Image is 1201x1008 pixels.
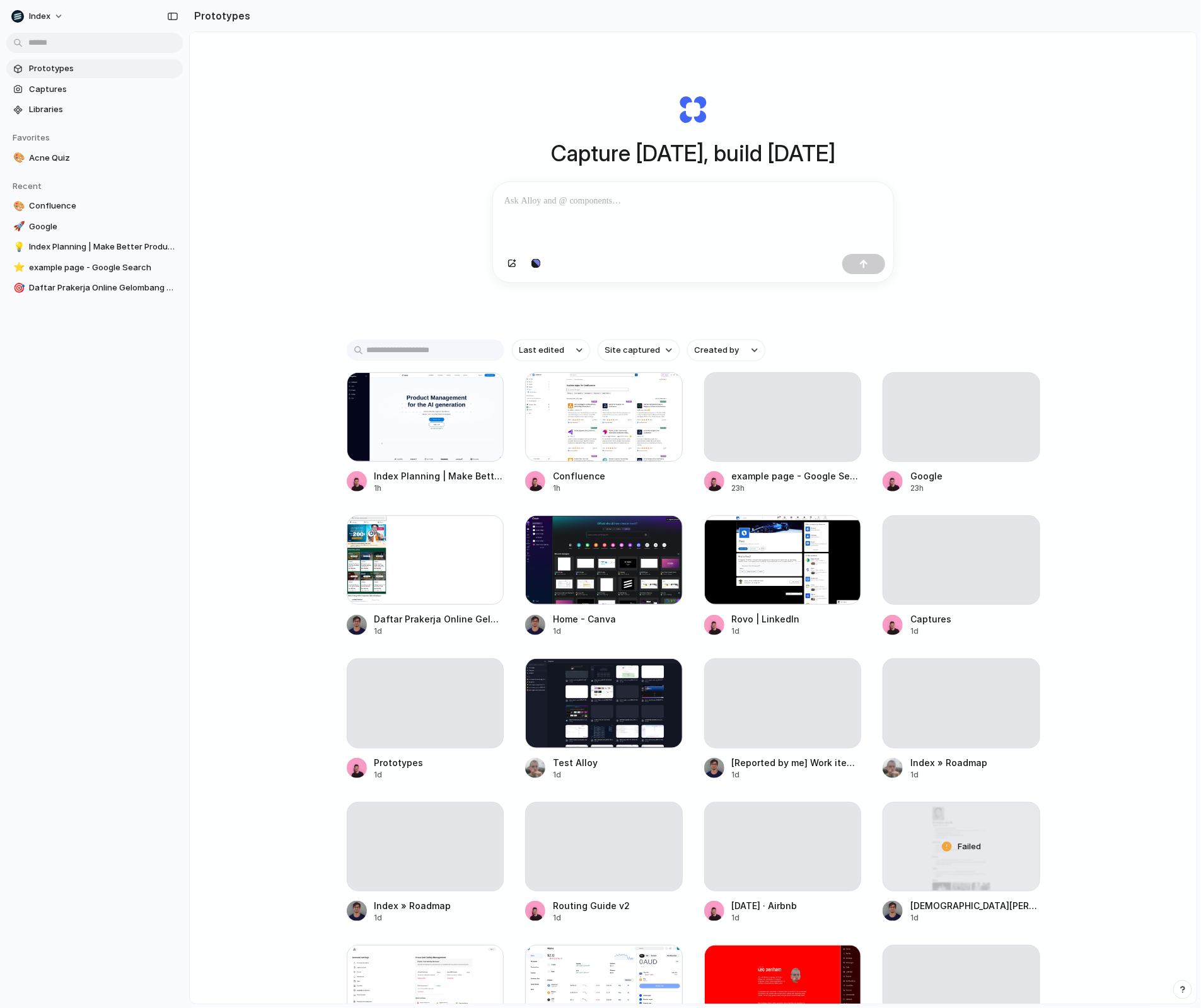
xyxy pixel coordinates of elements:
span: Captures [29,83,178,96]
span: Libraries [29,103,178,116]
div: 1d [732,912,798,924]
a: Rovo | LinkedInRovo | LinkedIn1d [704,515,862,637]
a: ⭐example page - Google Search [6,258,183,277]
span: Google [29,220,178,233]
button: Created by [687,340,765,361]
div: Confluence [553,469,605,483]
div: Index » Roadmap [910,756,987,769]
a: Christian IaculloFailed[DEMOGRAPHIC_DATA][PERSON_NAME]1d [883,802,1040,924]
a: [DATE] · Airbnb1d [704,802,862,924]
div: 1d [553,769,598,781]
h2: Prototypes [189,8,250,23]
span: Index Planning | Make Better Product Decisions [29,241,178,253]
a: Captures1d [883,515,1040,637]
a: Captures [6,80,183,99]
span: Failed [958,840,981,853]
span: Confluence [29,200,178,212]
div: 🎨 [13,151,22,165]
a: Prototypes1d [347,658,504,780]
div: 1d [553,626,616,637]
div: Home - Canva [553,612,616,626]
button: ⭐ [11,261,24,274]
div: 1d [553,912,630,924]
div: Rovo | LinkedIn [732,612,800,626]
div: Index » Roadmap [374,899,451,912]
div: 23h [910,483,943,494]
h1: Capture [DATE], build [DATE] [551,137,835,170]
span: Prototypes [29,62,178,75]
div: 1d [910,626,951,637]
div: 1d [374,769,424,781]
div: 1h [374,483,504,494]
a: Routing Guide v21d [525,802,683,924]
div: Captures [910,612,951,626]
div: [DATE] · Airbnb [732,899,798,912]
span: Last edited [519,344,565,357]
div: 🚀 [13,219,22,234]
div: 23h [732,483,862,494]
a: Index Planning | Make Better Product DecisionsIndex Planning | Make Better Product Decisions1h [347,372,504,494]
div: Daftar Prakerja Online Gelombang Terbaru 2025 Bukalapak [374,612,504,626]
div: Prototypes [374,756,424,769]
button: 🚀 [11,220,24,233]
a: Index » Roadmap1d [883,658,1040,780]
div: 🎨 [13,199,22,214]
div: Test Alloy [553,756,598,769]
a: ConfluenceConfluence1h [525,372,683,494]
a: Test AlloyTest Alloy1d [525,658,683,780]
div: 1d [910,912,1040,924]
div: 1d [732,626,800,637]
span: Favorites [13,132,50,142]
div: 1d [910,769,987,781]
button: 🎨 [11,152,24,164]
a: Home - CanvaHome - Canva1d [525,515,683,637]
a: example page - Google Search23h [704,372,862,494]
div: example page - Google Search [732,469,862,483]
a: 🎨Acne Quiz [6,149,183,168]
div: 💡 [13,240,22,255]
span: Index [29,10,50,23]
div: 🎯 [13,281,22,295]
div: 1h [553,483,605,494]
a: Libraries [6,100,183,119]
button: Site captured [598,340,680,361]
a: Google23h [883,372,1040,494]
div: 1d [374,912,451,924]
span: Recent [13,181,42,191]
a: 🚀Google [6,217,183,236]
span: Acne Quiz [29,152,178,164]
button: 🎨 [11,200,24,212]
a: Prototypes [6,59,183,78]
div: 1d [732,769,862,781]
a: Daftar Prakerja Online Gelombang Terbaru 2025 BukalapakDaftar Prakerja Online Gelombang Terbaru 2... [347,515,504,637]
div: Index Planning | Make Better Product Decisions [374,469,504,483]
div: [DEMOGRAPHIC_DATA][PERSON_NAME] [910,899,1040,912]
div: Routing Guide v2 [553,899,630,912]
button: 💡 [11,241,24,253]
a: 💡Index Planning | Make Better Product Decisions [6,238,183,256]
button: 🎯 [11,282,24,294]
button: Index [6,6,70,26]
span: Daftar Prakerja Online Gelombang Terbaru 2025 Bukalapak [29,282,178,294]
a: 🎯Daftar Prakerja Online Gelombang Terbaru 2025 Bukalapak [6,278,183,297]
a: 🎨Confluence [6,197,183,215]
button: Last edited [512,340,590,361]
span: Site captured [605,344,661,357]
a: [Reported by me] Work item search - Jira1d [704,658,862,780]
div: ⭐ [13,260,22,275]
a: Index » Roadmap1d [347,802,504,924]
div: 1d [374,626,504,637]
div: Google [910,469,943,483]
div: [Reported by me] Work item search - Jira [732,756,862,769]
span: Created by [695,344,740,357]
span: example page - Google Search [29,261,178,274]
